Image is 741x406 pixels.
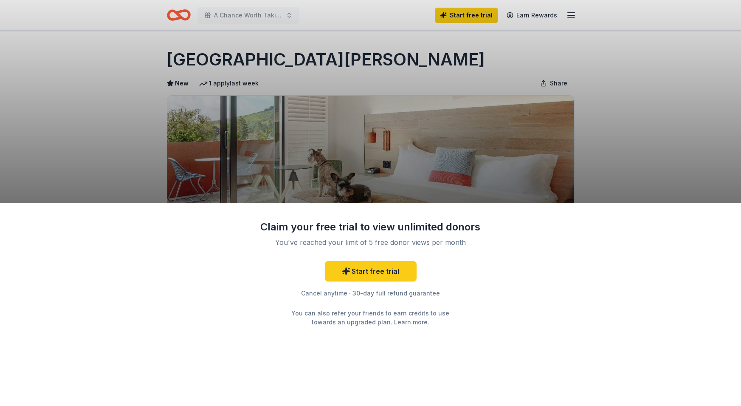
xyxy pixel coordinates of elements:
div: Claim your free trial to view unlimited donors [260,220,481,234]
div: You can also refer your friends to earn credits to use towards an upgraded plan. . [284,309,457,327]
div: Cancel anytime · 30-day full refund guarantee [260,288,481,298]
a: Learn more [394,318,428,327]
div: You've reached your limit of 5 free donor views per month [270,237,471,247]
a: Start free trial [325,261,417,281]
